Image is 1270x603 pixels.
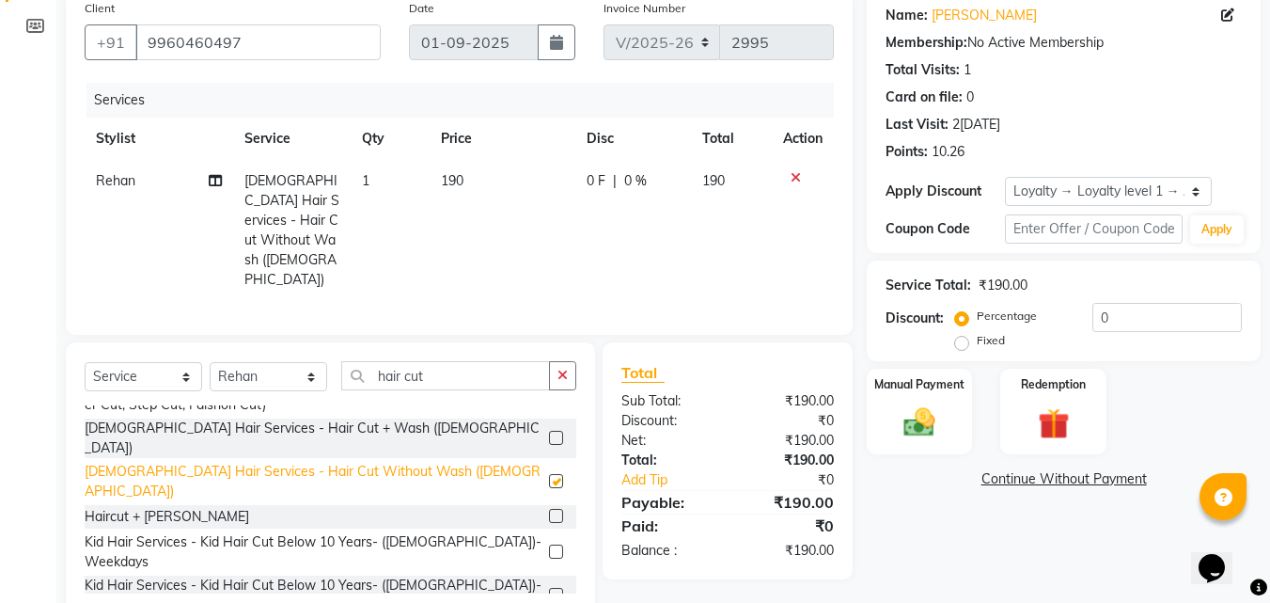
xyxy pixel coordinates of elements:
a: [PERSON_NAME] [932,6,1037,25]
div: No Active Membership [886,33,1242,53]
div: ₹190.00 [728,391,848,411]
div: ₹0 [728,515,848,537]
label: Fixed [977,332,1005,349]
button: Apply [1190,215,1244,244]
div: ₹190.00 [728,431,848,451]
div: ₹190.00 [728,451,848,470]
div: Paid: [607,515,728,537]
div: Sub Total: [607,391,728,411]
input: Search or Scan [341,361,550,390]
div: Last Visit: [886,115,949,135]
div: Name: [886,6,928,25]
div: ₹0 [728,411,848,431]
div: Balance : [607,541,728,561]
span: Rehan [96,172,135,189]
div: Membership: [886,33,967,53]
div: ₹0 [748,470,849,490]
span: 0 F [587,171,605,191]
div: Service Total: [886,276,971,295]
label: Redemption [1021,376,1086,393]
img: _cash.svg [894,405,945,440]
th: Stylist [85,118,233,160]
th: Disc [575,118,691,160]
input: Search by Name/Mobile/Email/Code [135,24,381,60]
div: Services [86,83,848,118]
button: +91 [85,24,137,60]
th: Action [772,118,834,160]
input: Enter Offer / Coupon Code [1005,214,1183,244]
label: Manual Payment [874,376,964,393]
div: Discount: [607,411,728,431]
span: [DEMOGRAPHIC_DATA] Hair Services - Hair Cut Without Wash ([DEMOGRAPHIC_DATA]) [244,172,339,288]
div: 2[DATE] [952,115,1000,135]
span: 1 [362,172,369,189]
a: Add Tip [607,470,747,490]
div: [DEMOGRAPHIC_DATA] Hair Services - Hair Cut + Wash ([DEMOGRAPHIC_DATA]) [85,419,541,458]
span: Total [621,363,665,383]
span: 190 [702,172,725,189]
span: 0 % [624,171,647,191]
th: Total [691,118,773,160]
div: Coupon Code [886,219,1004,239]
div: Haircut + [PERSON_NAME] [85,507,249,527]
div: [DEMOGRAPHIC_DATA] Hair Services - Hair Cut Without Wash ([DEMOGRAPHIC_DATA]) [85,462,541,501]
div: Card on file: [886,87,963,107]
th: Service [233,118,352,160]
div: Points: [886,142,928,162]
div: ₹190.00 [979,276,1027,295]
div: 1 [964,60,971,80]
div: Kid Hair Services - Kid Hair Cut Below 10 Years- ([DEMOGRAPHIC_DATA])- Weekdays [85,532,541,572]
img: _gift.svg [1028,405,1079,443]
div: Total: [607,451,728,470]
iframe: chat widget [1191,528,1251,584]
div: ₹190.00 [728,491,848,514]
div: Discount: [886,309,944,328]
div: Net: [607,431,728,451]
div: 0 [966,87,974,107]
label: Percentage [977,308,1037,325]
div: Total Visits: [886,60,960,80]
span: 190 [441,172,463,189]
div: Payable: [607,491,728,514]
div: ₹190.00 [728,541,848,561]
div: 10.26 [932,142,964,162]
span: | [613,171,617,191]
th: Price [430,118,575,160]
th: Qty [351,118,430,160]
a: Continue Without Payment [870,469,1257,489]
div: Apply Discount [886,182,1004,201]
